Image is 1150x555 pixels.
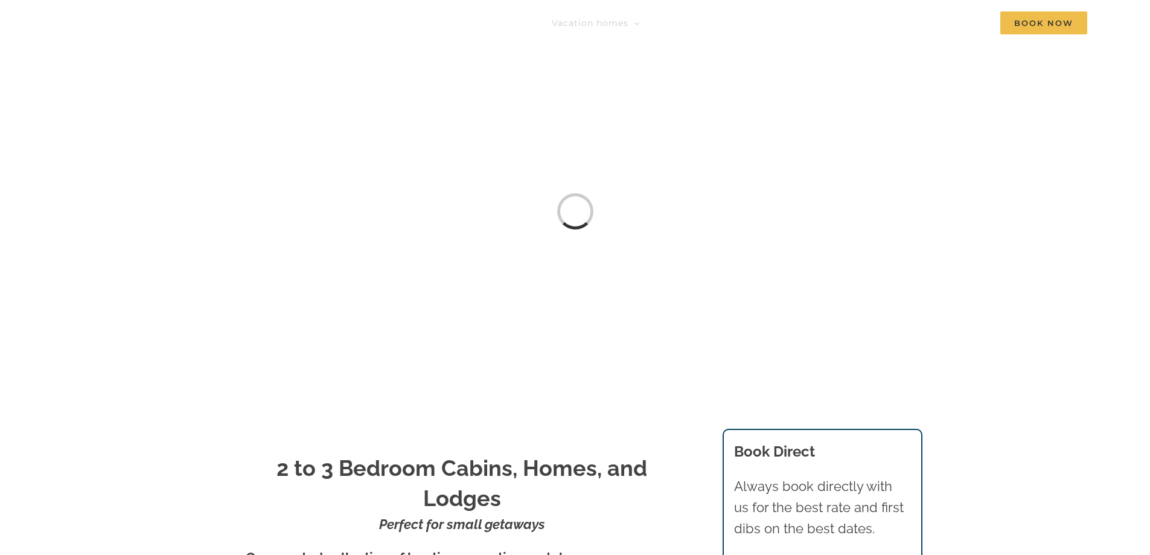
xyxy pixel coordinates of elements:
b: Book Direct [734,443,815,460]
a: Contact [935,11,973,35]
a: Deals & More [766,11,840,35]
div: Loading... [555,191,595,231]
nav: Main Menu [552,11,1087,35]
span: Things to do [667,19,727,27]
span: Vacation homes [552,19,628,27]
a: Things to do [667,11,739,35]
span: Book Now [1000,11,1087,34]
img: Branson Family Retreats Logo [63,14,267,41]
strong: 2 to 3 Bedroom Cabins, Homes, and Lodges [276,455,647,511]
strong: Perfect for small getaways [379,516,545,532]
a: About [867,11,908,35]
span: Deals & More [766,19,829,27]
p: Always book directly with us for the best rate and first dibs on the best dates. [734,476,910,540]
span: About [867,19,896,27]
span: Contact [935,19,973,27]
a: Book Now [1000,11,1087,35]
a: Vacation homes [552,11,640,35]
